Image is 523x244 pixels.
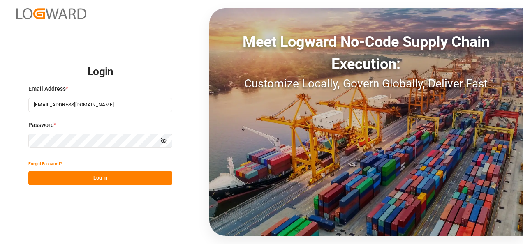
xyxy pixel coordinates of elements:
span: Email Address [28,85,66,93]
div: Meet Logward No-Code Supply Chain Execution: [209,31,523,75]
button: Log In [28,171,172,185]
div: Customize Locally, Govern Globally, Deliver Fast [209,75,523,92]
button: Forgot Password? [28,157,62,171]
span: Password [28,121,54,129]
h2: Login [28,59,172,85]
img: Logward_new_orange.png [16,8,86,19]
input: Enter your email [28,98,172,112]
